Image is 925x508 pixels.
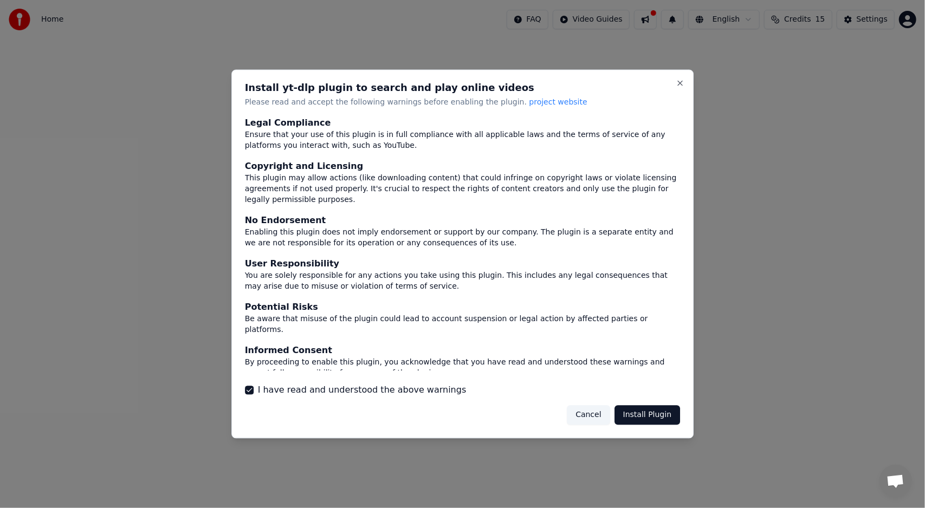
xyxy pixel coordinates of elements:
span: project website [529,98,587,107]
label: I have read and understood the above warnings [258,383,467,396]
div: This plugin may allow actions (like downloading content) that could infringe on copyright laws or... [245,173,681,205]
div: Be aware that misuse of the plugin could lead to account suspension or legal action by affected p... [245,314,681,335]
div: Potential Risks [245,301,681,314]
div: You are solely responsible for any actions you take using this plugin. This includes any legal co... [245,270,681,292]
div: Informed Consent [245,344,681,357]
div: Copyright and Licensing [245,160,681,173]
div: Legal Compliance [245,116,681,129]
div: No Endorsement [245,214,681,227]
div: User Responsibility [245,257,681,270]
div: Enabling this plugin does not imply endorsement or support by our company. The plugin is a separa... [245,227,681,249]
p: Please read and accept the following warnings before enabling the plugin. [245,97,681,108]
div: By proceeding to enable this plugin, you acknowledge that you have read and understood these warn... [245,357,681,379]
div: Ensure that your use of this plugin is in full compliance with all applicable laws and the terms ... [245,129,681,151]
button: Install Plugin [614,405,680,425]
button: Cancel [567,405,610,425]
h2: Install yt-dlp plugin to search and play online videos [245,83,681,93]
